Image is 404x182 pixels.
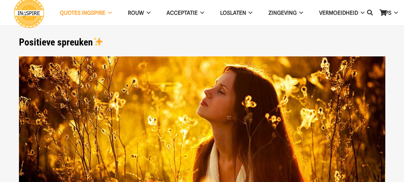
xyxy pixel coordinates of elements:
span: Zingeving [268,10,297,16]
span: TIPS [381,10,391,16]
a: Zoeken [364,5,376,21]
a: Zingeving [260,5,311,21]
a: ROUW [120,5,158,21]
span: QUOTES INGSPIRE [60,10,105,16]
a: QUOTES INGSPIRE [52,5,120,21]
span: VERMOEIDHEID [319,10,358,16]
span: Acceptatie [166,10,198,16]
a: Loslaten [212,5,261,21]
h1: Positieve spreuken [19,37,385,48]
a: Acceptatie [158,5,212,21]
span: ROUW [128,10,144,16]
a: VERMOEIDHEID [311,5,373,21]
img: ✨ [94,37,103,46]
span: Loslaten [220,10,246,16]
